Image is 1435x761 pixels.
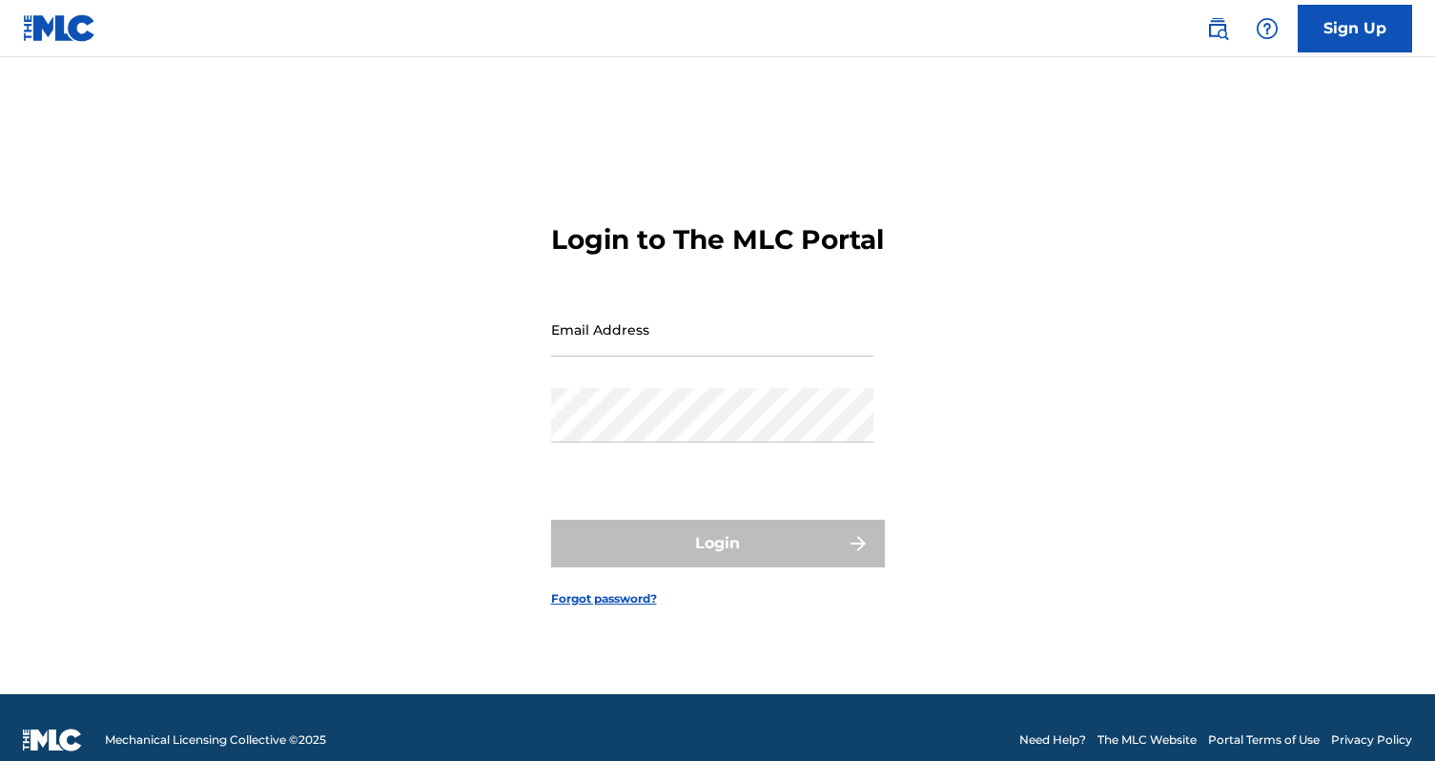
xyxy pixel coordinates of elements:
[23,14,96,42] img: MLC Logo
[1298,5,1412,52] a: Sign Up
[1199,10,1237,48] a: Public Search
[105,731,326,749] span: Mechanical Licensing Collective © 2025
[1331,731,1412,749] a: Privacy Policy
[1019,731,1086,749] a: Need Help?
[1256,17,1279,40] img: help
[1097,731,1197,749] a: The MLC Website
[23,729,82,751] img: logo
[1208,731,1320,749] a: Portal Terms of Use
[551,590,657,607] a: Forgot password?
[1206,17,1229,40] img: search
[1248,10,1286,48] div: Help
[551,223,884,257] h3: Login to The MLC Portal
